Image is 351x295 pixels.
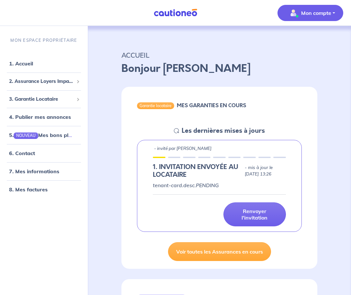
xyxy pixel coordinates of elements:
a: 7. Mes informations [9,168,59,175]
h5: 1.︎ INVITATION ENVOYÉE AU LOCATAIRE [153,163,242,179]
p: - mis à jour le [DATE] 13:26 [245,165,286,177]
a: Renvoyer l'invitation [223,202,286,226]
img: illu_account_valid_menu.svg [288,8,299,18]
a: 8. Mes factures [9,186,48,193]
p: tenant-card.desc.PENDING [153,181,286,189]
p: ACCUEIL [121,49,317,61]
div: 8. Mes factures [3,183,85,196]
div: 5.NOUVEAUMes bons plans [3,129,85,142]
div: Garantie locataire [137,102,174,109]
p: Mon compte [301,9,331,17]
p: - invité par [PERSON_NAME] [154,145,211,152]
a: 1. Accueil [9,60,33,67]
a: Voir toutes les Assurances en cours [168,242,271,261]
a: 4. Publier mes annonces [9,114,71,120]
div: 7. Mes informations [3,165,85,178]
span: 2. Assurance Loyers Impayés [9,78,74,85]
a: 5.NOUVEAUMes bons plans [9,132,77,138]
p: Renvoyer l'invitation [232,208,278,221]
div: 3. Garantie Locataire [3,93,85,106]
h6: MES GARANTIES EN COURS [177,102,246,108]
button: illu_account_valid_menu.svgMon compte [277,5,343,21]
img: Cautioneo [151,9,200,17]
div: 6. Contact [3,147,85,160]
a: 6. Contact [9,150,35,156]
h5: Les dernières mises à jours [182,127,265,135]
p: Bonjour [PERSON_NAME] [121,61,317,76]
div: state: PENDING, Context: IN-LANDLORD [153,163,286,179]
span: 3. Garantie Locataire [9,96,74,103]
div: 1. Accueil [3,57,85,70]
p: MON ESPACE PROPRIÉTAIRE [10,37,77,43]
div: 2. Assurance Loyers Impayés [3,75,85,88]
div: 4. Publier mes annonces [3,110,85,123]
